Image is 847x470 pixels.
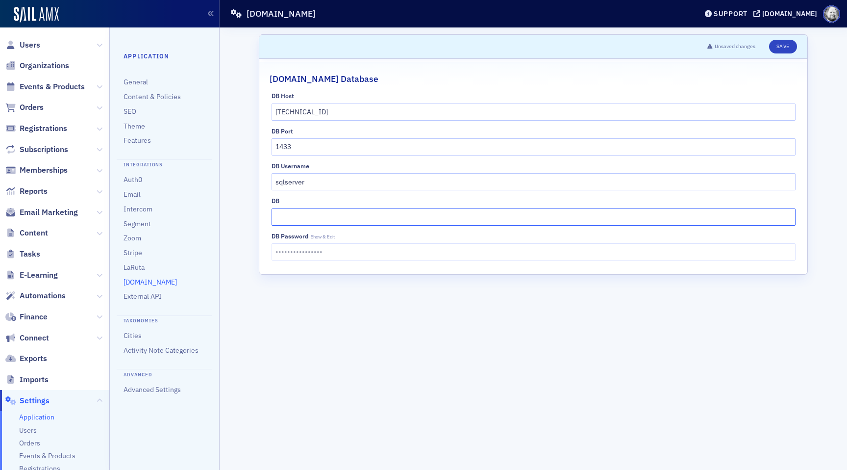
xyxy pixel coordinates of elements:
span: Tasks [20,249,40,260]
a: Intercom [124,205,152,213]
a: Subscriptions [5,144,68,155]
a: Reports [5,186,48,197]
a: Orders [5,102,44,113]
a: SEO [124,107,136,116]
span: Profile [823,5,840,23]
a: Auth0 [124,175,142,184]
img: SailAMX [14,7,59,23]
a: Imports [5,374,49,385]
h4: Application [124,52,205,60]
a: Content [5,228,48,238]
a: Users [5,40,40,51]
span: Memberships [20,165,68,176]
a: Connect [5,333,49,343]
a: Activity Note Categories [124,346,199,355]
a: Settings [5,395,50,406]
a: Automations [5,290,66,301]
a: Theme [124,122,145,131]
h4: Integrations [117,159,212,169]
div: DB Port [272,128,293,135]
a: General [124,78,148,86]
h4: Advanced [117,369,212,378]
a: Tasks [5,249,40,260]
a: Stripe [124,248,142,257]
h1: [DOMAIN_NAME] [247,8,316,20]
a: [DOMAIN_NAME] [124,278,177,287]
a: Orders [19,439,40,448]
a: Features [124,136,151,145]
span: Imports [20,374,49,385]
span: Users [20,40,40,51]
a: External API [124,292,162,301]
a: Events & Products [19,451,75,461]
a: Content & Policies [124,92,181,101]
span: E-Learning [20,270,58,281]
span: Organizations [20,60,69,71]
div: [DOMAIN_NAME] [762,9,817,18]
a: Application [19,413,54,422]
span: Registrations [20,123,67,134]
span: Subscriptions [20,144,68,155]
span: Finance [20,312,48,322]
a: Email [124,190,141,199]
a: Organizations [5,60,69,71]
span: Show & Edit [311,234,335,240]
span: Email Marketing [20,207,78,218]
a: Finance [5,312,48,322]
a: Registrations [5,123,67,134]
h4: Taxonomies [117,315,212,325]
h2: [DOMAIN_NAME] Database [270,73,378,85]
a: Exports [5,353,47,364]
span: Settings [20,395,50,406]
span: Connect [20,333,49,343]
button: [DOMAIN_NAME] [753,10,821,17]
a: E-Learning [5,270,58,281]
div: DB [272,197,279,205]
span: Automations [20,290,66,301]
a: Email Marketing [5,207,78,218]
span: Orders [20,102,44,113]
a: Advanced Settings [124,385,181,394]
button: Save [769,40,797,53]
span: Exports [20,353,47,364]
a: LaRuta [124,263,145,272]
a: Segment [124,219,151,228]
div: DB Username [272,162,309,170]
span: Unsaved changes [715,43,755,51]
span: Reports [20,186,48,197]
span: Content [20,228,48,238]
a: Users [19,426,37,435]
span: Events & Products [20,81,85,92]
div: DB Password [272,233,308,240]
a: Zoom [124,234,141,242]
div: Support [714,9,747,18]
div: DB Host [272,92,294,100]
a: Memberships [5,165,68,176]
a: Events & Products [5,81,85,92]
a: Cities [124,331,142,340]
